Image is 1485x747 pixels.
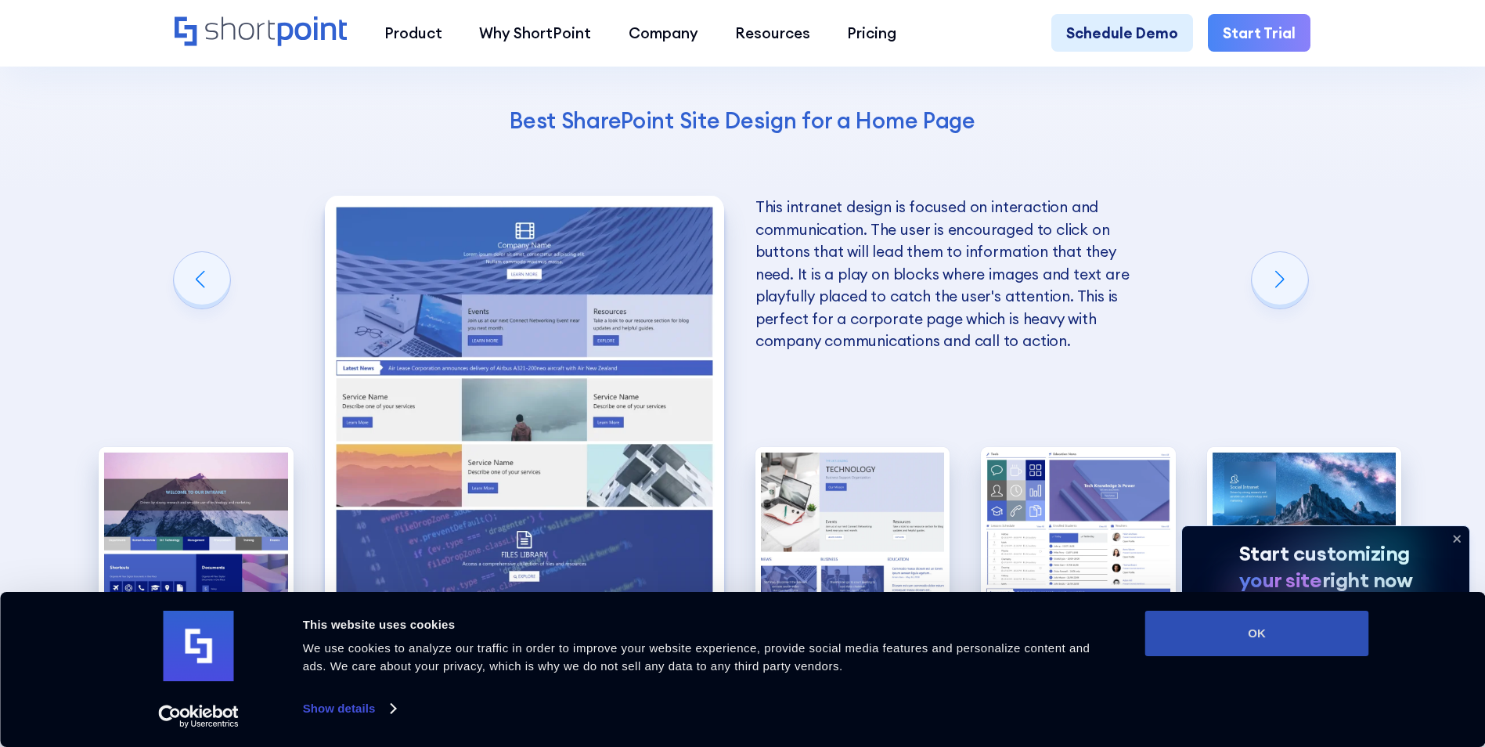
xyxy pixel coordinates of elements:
div: 4 / 5 [981,447,1176,686]
div: Company [629,22,698,44]
div: Previous slide [174,252,230,309]
div: 5 / 5 [1207,447,1402,686]
h4: Best SharePoint Site Design for a Home Page [325,106,1160,135]
a: Show details [303,697,395,720]
img: Best SharePoint Intranet Examples [981,447,1176,686]
div: Why ShortPoint [479,22,591,44]
img: Best SharePoint Designs [755,447,950,686]
div: This website uses cookies [303,615,1110,634]
a: Usercentrics Cookiebot - opens in a new window [130,705,267,728]
div: 2 / 5 [325,196,724,686]
a: Schedule Demo [1051,14,1193,51]
a: Home [175,16,348,49]
span: We use cookies to analyze our traffic in order to improve your website experience, provide social... [303,641,1090,673]
a: Pricing [829,14,915,51]
div: Product [384,22,442,44]
div: Resources [735,22,810,44]
img: Best SharePoint Intranet Sites [325,196,724,686]
button: OK [1145,611,1369,656]
div: Pricing [847,22,896,44]
a: Product [366,14,460,51]
a: Resources [716,14,828,51]
img: logo [164,611,234,681]
p: This intranet design is focused on interaction and communication. The user is encouraged to click... [755,196,1155,352]
a: Start Trial [1208,14,1310,51]
a: Why ShortPoint [461,14,610,51]
img: Best SharePoint Site Designs [99,447,294,686]
img: Best SharePoint Intranet Site Designs [1207,447,1402,686]
div: 3 / 5 [755,447,950,686]
a: Company [610,14,716,51]
div: 1 / 5 [99,447,294,686]
div: Next slide [1252,252,1308,309]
